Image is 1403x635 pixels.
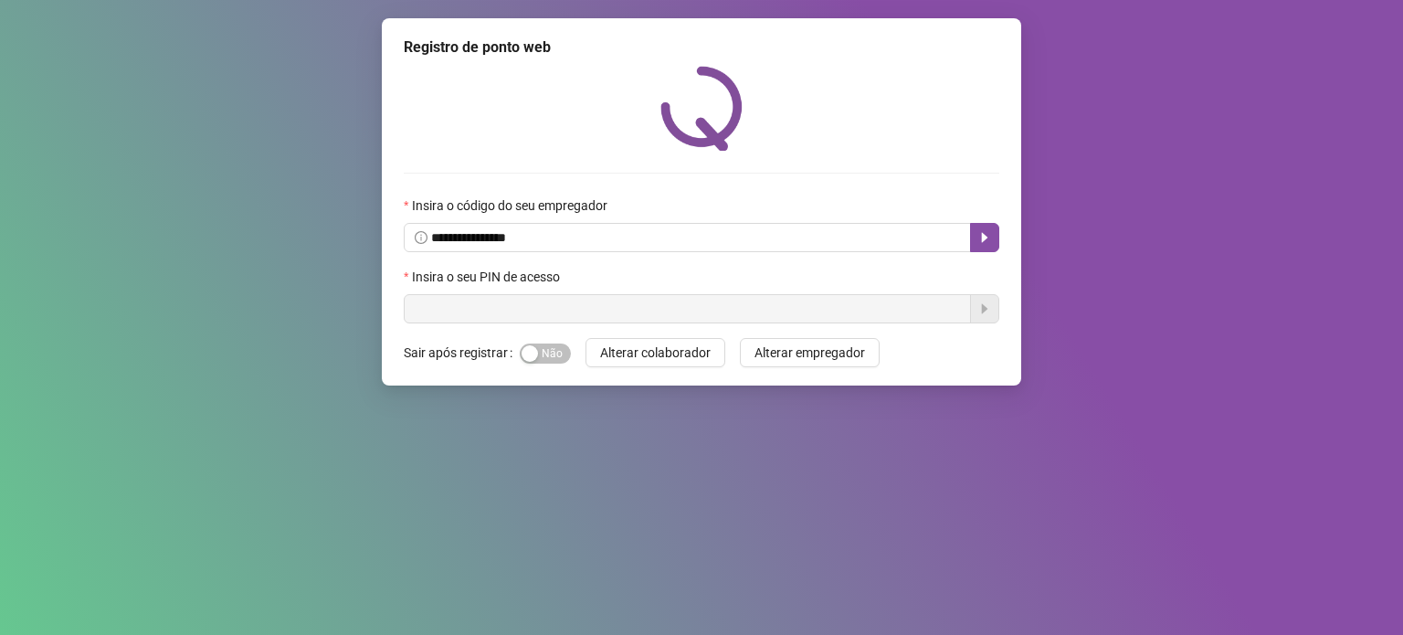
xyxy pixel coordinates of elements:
[404,338,520,367] label: Sair após registrar
[404,37,999,58] div: Registro de ponto web
[600,343,711,363] span: Alterar colaborador
[660,66,743,151] img: QRPoint
[977,230,992,245] span: caret-right
[404,267,572,287] label: Insira o seu PIN de acesso
[404,196,619,216] label: Insira o código do seu empregador
[585,338,725,367] button: Alterar colaborador
[740,338,880,367] button: Alterar empregador
[415,231,427,244] span: info-circle
[754,343,865,363] span: Alterar empregador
